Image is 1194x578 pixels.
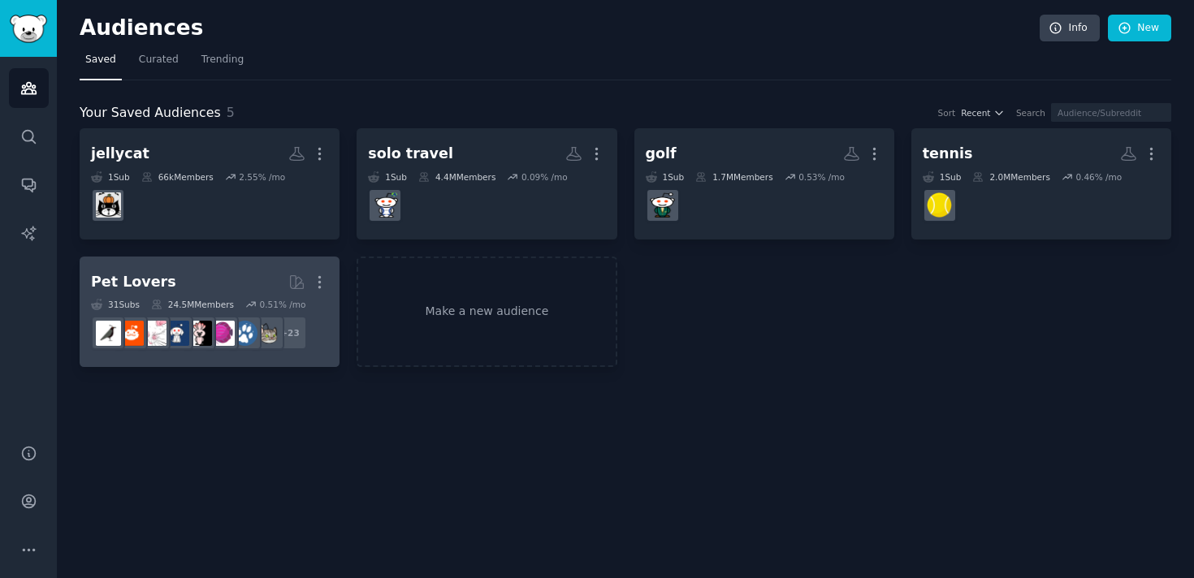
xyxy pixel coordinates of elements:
[91,144,149,164] div: jellycat
[201,53,244,67] span: Trending
[368,171,407,183] div: 1 Sub
[357,257,616,368] a: Make a new audience
[96,321,121,346] img: birding
[646,171,685,183] div: 1 Sub
[133,47,184,80] a: Curated
[91,299,140,310] div: 31 Sub s
[239,171,285,183] div: 2.55 % /mo
[80,128,340,239] a: jellycat1Sub66kMembers2.55% /moJellycatplush
[923,144,973,164] div: tennis
[972,171,1049,183] div: 2.0M Members
[96,192,121,218] img: Jellycatplush
[80,47,122,80] a: Saved
[521,171,568,183] div: 0.09 % /mo
[187,321,212,346] img: parrots
[695,171,772,183] div: 1.7M Members
[646,144,677,164] div: golf
[232,321,257,346] img: dogs
[141,171,214,183] div: 66k Members
[255,321,280,346] img: cats
[259,299,305,310] div: 0.51 % /mo
[80,103,221,123] span: Your Saved Audiences
[91,171,130,183] div: 1 Sub
[227,105,235,120] span: 5
[80,257,340,368] a: Pet Lovers31Subs24.5MMembers0.51% /mo+23catsdogsAquariumsparrotsdogswithjobsRATSBeardedDragonsbir...
[151,299,234,310] div: 24.5M Members
[927,192,952,218] img: tennis
[91,272,176,292] div: Pet Lovers
[139,53,179,67] span: Curated
[911,128,1171,239] a: tennis1Sub2.0MMembers0.46% /motennis
[210,321,235,346] img: Aquariums
[80,15,1040,41] h2: Audiences
[798,171,845,183] div: 0.53 % /mo
[923,171,962,183] div: 1 Sub
[273,316,307,350] div: + 23
[418,171,495,183] div: 4.4M Members
[141,321,167,346] img: RATS
[10,15,47,43] img: GummySearch logo
[1040,15,1100,42] a: Info
[85,53,116,67] span: Saved
[196,47,249,80] a: Trending
[1108,15,1171,42] a: New
[961,107,1005,119] button: Recent
[357,128,616,239] a: solo travel1Sub4.4MMembers0.09% /mosolotravel
[938,107,956,119] div: Sort
[368,144,453,164] div: solo travel
[1016,107,1045,119] div: Search
[164,321,189,346] img: dogswithjobs
[961,107,990,119] span: Recent
[1051,103,1171,122] input: Audience/Subreddit
[1075,171,1122,183] div: 0.46 % /mo
[119,321,144,346] img: BeardedDragons
[373,192,398,218] img: solotravel
[634,128,894,239] a: golf1Sub1.7MMembers0.53% /mogolf
[650,192,675,218] img: golf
